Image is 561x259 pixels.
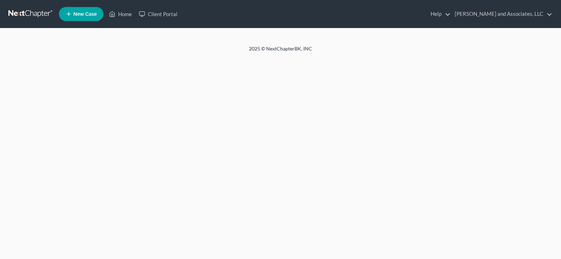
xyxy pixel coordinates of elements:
a: Client Portal [135,8,181,20]
a: [PERSON_NAME] and Associates, LLC [451,8,552,20]
a: Home [106,8,135,20]
div: 2025 © NextChapterBK, INC [81,45,480,58]
new-legal-case-button: New Case [59,7,103,21]
a: Help [427,8,451,20]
